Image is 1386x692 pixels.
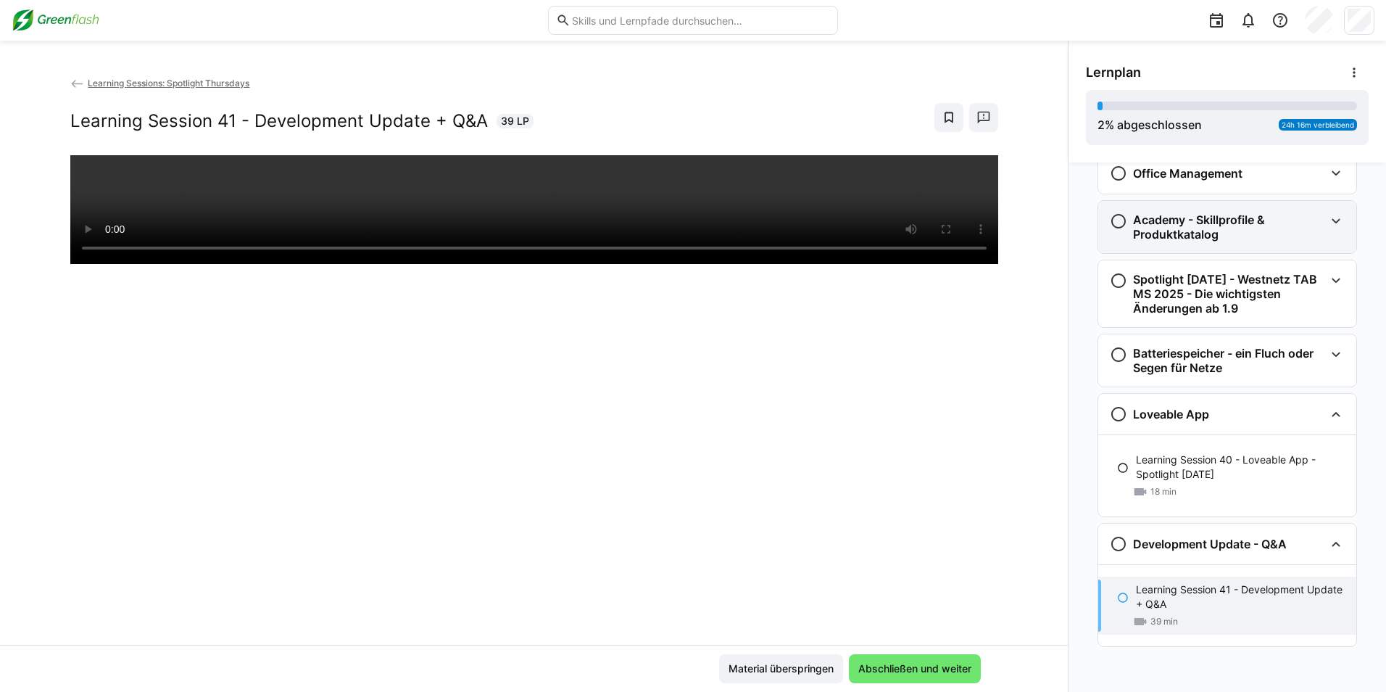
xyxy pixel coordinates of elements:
span: 24h 16m verbleibend [1282,120,1354,129]
div: % abgeschlossen [1097,116,1202,133]
h3: Batteriespeicher - ein Fluch oder Segen für Netze [1133,346,1324,375]
h3: Spotlight [DATE] - Westnetz TAB MS 2025 - Die wichtigsten Änderungen ab 1.9 [1133,272,1324,316]
button: Material überspringen [719,654,843,683]
span: Learning Sessions: Spotlight Thursdays [88,78,249,88]
p: Learning Session 41 - Development Update + Q&A [1136,582,1345,611]
h2: Learning Session 41 - Development Update + Q&A [70,110,488,132]
p: Learning Session 40 - Loveable App - Spotlight [DATE] [1136,453,1345,482]
h3: Office Management [1133,166,1242,181]
span: Material überspringen [726,662,836,676]
span: 18 min [1150,486,1177,498]
h3: Academy - Skillprofile & Produktkatalog [1133,213,1324,242]
h3: Loveable App [1133,407,1209,421]
span: 39 min [1150,616,1178,627]
input: Skills und Lernpfade durchsuchen… [570,14,830,27]
span: Lernplan [1086,65,1141,81]
a: Learning Sessions: Spotlight Thursdays [70,78,250,88]
h3: Development Update - Q&A [1133,537,1287,551]
button: Abschließen und weiter [849,654,981,683]
span: Abschließen und weiter [856,662,974,676]
span: 39 LP [501,114,529,128]
span: 2 [1097,118,1105,132]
